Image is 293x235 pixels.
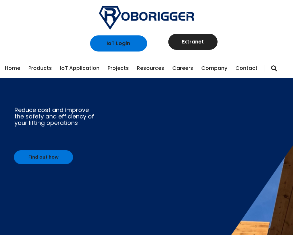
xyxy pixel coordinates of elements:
a: Contact [235,58,258,78]
a: IoT Login [90,35,147,52]
a: Find out how [14,150,73,164]
a: Home [5,58,20,78]
a: Projects [108,58,129,78]
a: Careers [172,58,193,78]
div: Reduce cost and improve the safety and efficiency of your lifting operations [14,107,94,126]
a: Extranet [168,34,218,50]
a: Company [201,58,227,78]
a: IoT Application [60,58,99,78]
a: Resources [137,58,164,78]
img: Roborigger [99,6,194,30]
a: Products [28,58,52,78]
